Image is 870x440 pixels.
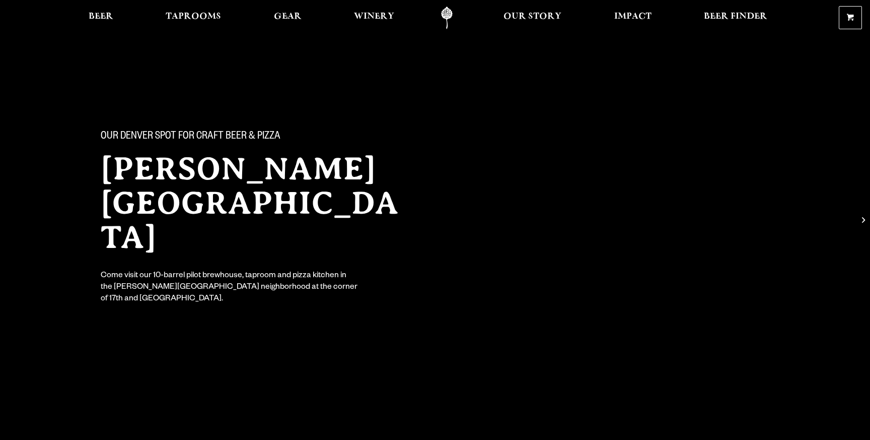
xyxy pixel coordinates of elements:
[101,271,358,305] div: Come visit our 10-barrel pilot brewhouse, taproom and pizza kitchen in the [PERSON_NAME][GEOGRAPH...
[354,13,394,21] span: Winery
[274,13,302,21] span: Gear
[89,13,113,21] span: Beer
[704,13,767,21] span: Beer Finder
[101,152,415,255] h2: [PERSON_NAME][GEOGRAPHIC_DATA]
[697,7,774,29] a: Beer Finder
[101,131,280,144] span: Our Denver spot for craft beer & pizza
[267,7,308,29] a: Gear
[428,7,466,29] a: Odell Home
[497,7,568,29] a: Our Story
[347,7,401,29] a: Winery
[159,7,228,29] a: Taprooms
[614,13,651,21] span: Impact
[82,7,120,29] a: Beer
[503,13,561,21] span: Our Story
[608,7,658,29] a: Impact
[166,13,221,21] span: Taprooms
